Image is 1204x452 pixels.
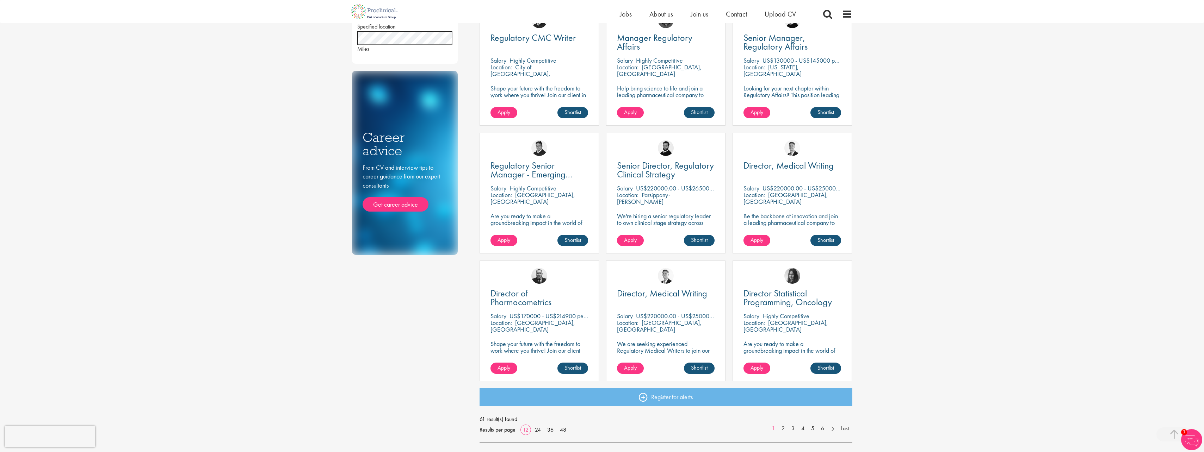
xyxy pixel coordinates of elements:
span: Senior Director, Regulatory Clinical Strategy [617,159,714,180]
a: Register for alerts [480,388,852,406]
span: Apply [498,236,510,244]
p: Shape your future with the freedom to work where you thrive! Join our client with this Director p... [490,340,588,367]
span: Location: [743,191,765,199]
iframe: reCAPTCHA [5,426,95,447]
a: Join us [691,10,708,19]
span: Salary [490,312,506,320]
p: Shape your future with the freedom to work where you thrive! Join our client in this fully remote... [490,85,588,105]
span: Salary [743,56,759,64]
p: We are seeking experienced Regulatory Medical Writers to join our client, a dynamic and growing b... [617,340,715,367]
a: 5 [808,425,818,433]
a: Senior Director, Regulatory Clinical Strategy [617,161,715,179]
span: 1 [1181,429,1187,435]
p: City of [GEOGRAPHIC_DATA], [GEOGRAPHIC_DATA] [490,63,550,84]
p: [US_STATE], [GEOGRAPHIC_DATA] [743,63,802,78]
span: Location: [490,319,512,327]
a: Shortlist [810,107,841,118]
span: 61 result(s) found [480,414,852,425]
a: About us [649,10,673,19]
a: 2 [778,425,788,433]
a: Director of Pharmacometrics [490,289,588,307]
a: Shortlist [684,363,715,374]
span: Location: [490,191,512,199]
a: Shortlist [810,363,841,374]
a: Upload CV [765,10,796,19]
a: Apply [490,363,517,374]
a: Senior Manager, Regulatory Affairs [743,33,841,51]
span: Apply [624,236,637,244]
p: Highly Competitive [636,56,683,64]
p: [GEOGRAPHIC_DATA], [GEOGRAPHIC_DATA] [617,63,702,78]
a: 4 [798,425,808,433]
a: Apply [743,363,770,374]
span: Salary [743,184,759,192]
span: Miles [357,45,369,52]
p: We're hiring a senior regulatory leader to own clinical stage strategy across multiple programs. [617,213,715,233]
p: US$220000.00 - US$250000.00 per annum [762,184,875,192]
a: 3 [788,425,798,433]
img: George Watson [784,140,800,156]
a: Apply [490,235,517,246]
p: [GEOGRAPHIC_DATA], [GEOGRAPHIC_DATA] [743,191,828,206]
span: Specified location [357,23,396,30]
p: [GEOGRAPHIC_DATA], [GEOGRAPHIC_DATA] [490,319,575,333]
a: 48 [557,426,569,433]
p: [GEOGRAPHIC_DATA], [GEOGRAPHIC_DATA] [617,319,702,333]
p: [GEOGRAPHIC_DATA], [GEOGRAPHIC_DATA] [743,319,828,333]
a: 24 [532,426,543,433]
a: 12 [520,426,531,433]
p: Highly Competitive [510,184,556,192]
span: Regulatory CMC Writer [490,32,576,44]
p: US$170000 - US$214900 per annum [510,312,603,320]
span: Jobs [620,10,632,19]
span: Contact [726,10,747,19]
a: Regulatory Senior Manager - Emerging Markets [490,161,588,179]
p: Are you ready to make a groundbreaking impact in the world of biotechnology? Join a growing compa... [490,213,588,246]
span: Location: [490,63,512,71]
span: Salary [743,312,759,320]
a: Director, Medical Writing [617,289,715,298]
span: Location: [617,63,638,71]
span: Salary [617,184,633,192]
a: Apply [743,235,770,246]
span: Apply [498,364,510,371]
a: Shortlist [684,235,715,246]
div: From CV and interview tips to career guidance from our expert consultants [363,163,447,212]
span: Director of Pharmacometrics [490,287,551,308]
a: Regulatory CMC Writer [490,33,588,42]
span: Location: [617,319,638,327]
a: Shortlist [557,363,588,374]
span: Salary [617,56,633,64]
span: Results per page [480,425,515,435]
span: Apply [751,108,763,116]
span: Apply [624,364,637,371]
span: Salary [617,312,633,320]
a: Get career advice [363,197,428,212]
p: US$130000 - US$145000 per annum [762,56,857,64]
span: Location: [617,191,638,199]
img: George Watson [658,268,674,284]
p: Highly Competitive [762,312,809,320]
span: Director, Medical Writing [743,159,834,171]
a: Peter Duvall [531,140,547,156]
img: Heidi Hennigan [784,268,800,284]
span: Apply [751,236,763,244]
a: 36 [545,426,556,433]
img: Jakub Hanas [531,268,547,284]
span: Director Statistical Programming, Oncology [743,287,832,308]
img: Nick Walker [658,140,674,156]
span: Director, Medical Writing [617,287,707,299]
a: Apply [743,107,770,118]
a: Shortlist [557,235,588,246]
p: Help bring science to life and join a leading pharmaceutical company to play a key role in delive... [617,85,715,118]
a: Director, Medical Writing [743,161,841,170]
span: Location: [743,63,765,71]
a: Apply [490,107,517,118]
